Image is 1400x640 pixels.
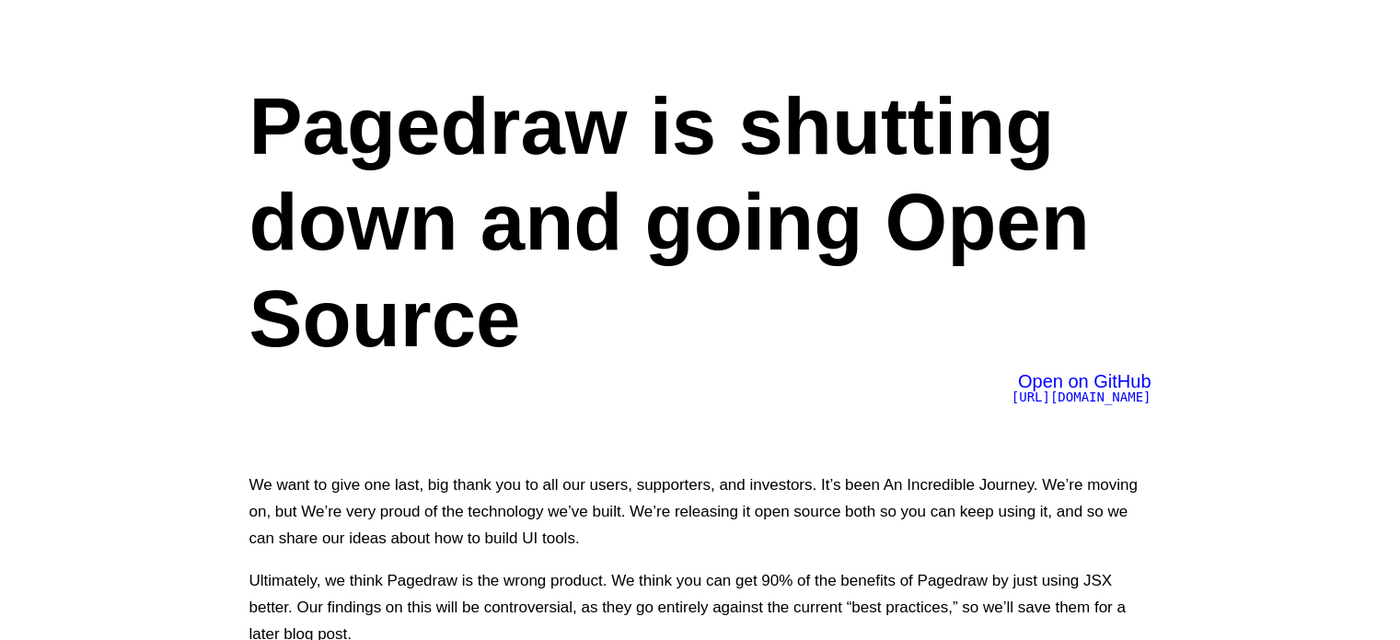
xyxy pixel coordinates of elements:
[1018,371,1151,391] span: Open on GitHub
[249,78,1151,367] h1: Pagedraw is shutting down and going Open Source
[1012,375,1151,404] a: Open on GitHub[URL][DOMAIN_NAME]
[249,471,1151,552] p: We want to give one last, big thank you to all our users, supporters, and investors. It’s been An...
[1012,390,1151,404] span: [URL][DOMAIN_NAME]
